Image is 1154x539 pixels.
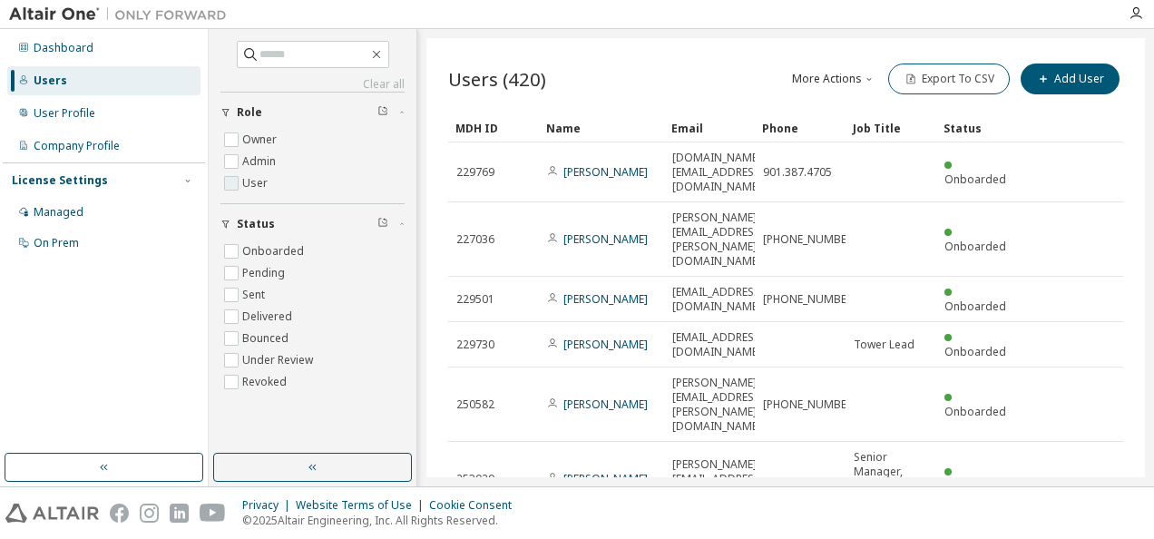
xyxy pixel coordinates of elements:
[242,172,271,194] label: User
[1021,64,1120,94] button: Add User
[944,113,1020,142] div: Status
[853,113,929,142] div: Job Title
[5,504,99,523] img: altair_logo.svg
[429,498,523,513] div: Cookie Consent
[672,376,764,434] span: [PERSON_NAME][EMAIL_ADDRESS][PERSON_NAME][DOMAIN_NAME]
[563,471,648,486] a: [PERSON_NAME]
[455,113,532,142] div: MDH ID
[456,338,494,352] span: 229730
[672,457,764,501] span: [PERSON_NAME][EMAIL_ADDRESS][DOMAIN_NAME]
[220,204,405,244] button: Status
[34,106,95,121] div: User Profile
[242,371,290,393] label: Revoked
[242,513,523,528] p: © 2025 Altair Engineering, Inc. All Rights Reserved.
[763,232,856,247] span: [PHONE_NUMBER]
[456,232,494,247] span: 227036
[296,498,429,513] div: Website Terms of Use
[242,306,296,328] label: Delivered
[672,285,764,314] span: [EMAIL_ADDRESS][DOMAIN_NAME]
[220,93,405,132] button: Role
[9,5,236,24] img: Altair One
[854,450,928,508] span: Senior Manager, General Accounting
[220,77,405,92] a: Clear all
[546,113,657,142] div: Name
[763,165,832,180] span: 901.387.4705
[242,262,288,284] label: Pending
[242,498,296,513] div: Privacy
[242,151,279,172] label: Admin
[34,205,83,220] div: Managed
[34,236,79,250] div: On Prem
[762,113,838,142] div: Phone
[34,41,93,55] div: Dashboard
[242,129,280,151] label: Owner
[242,240,308,262] label: Onboarded
[763,397,856,412] span: [PHONE_NUMBER]
[563,337,648,352] a: [PERSON_NAME]
[456,472,494,486] span: 253029
[242,328,292,349] label: Bounced
[456,165,494,180] span: 229769
[34,73,67,88] div: Users
[944,404,1006,419] span: Onboarded
[672,211,764,269] span: [PERSON_NAME][EMAIL_ADDRESS][PERSON_NAME][DOMAIN_NAME]
[944,344,1006,359] span: Onboarded
[672,151,764,194] span: [DOMAIN_NAME][EMAIL_ADDRESS][DOMAIN_NAME]
[237,105,262,120] span: Role
[200,504,226,523] img: youtube.svg
[790,64,877,94] button: More Actions
[242,284,269,306] label: Sent
[563,164,648,180] a: [PERSON_NAME]
[888,64,1010,94] button: Export To CSV
[242,349,317,371] label: Under Review
[377,217,388,231] span: Clear filter
[672,330,764,359] span: [EMAIL_ADDRESS][DOMAIN_NAME]
[563,231,648,247] a: [PERSON_NAME]
[944,299,1006,314] span: Onboarded
[763,292,856,307] span: [PHONE_NUMBER]
[944,239,1006,254] span: Onboarded
[237,217,275,231] span: Status
[944,171,1006,187] span: Onboarded
[671,113,748,142] div: Email
[563,397,648,412] a: [PERSON_NAME]
[448,66,546,92] span: Users (420)
[110,504,129,523] img: facebook.svg
[377,105,388,120] span: Clear filter
[170,504,189,523] img: linkedin.svg
[563,291,648,307] a: [PERSON_NAME]
[34,139,120,153] div: Company Profile
[12,173,108,188] div: License Settings
[854,338,914,352] span: Tower Lead
[456,292,494,307] span: 229501
[140,504,159,523] img: instagram.svg
[456,397,494,412] span: 250582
